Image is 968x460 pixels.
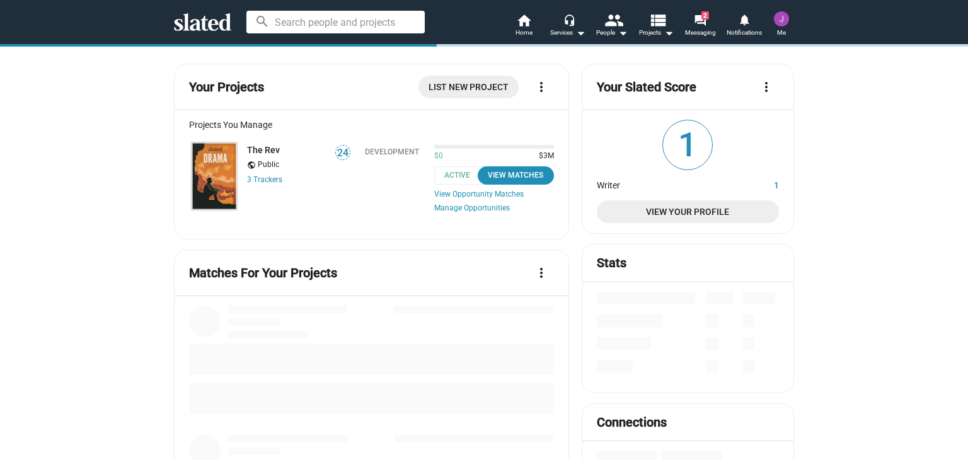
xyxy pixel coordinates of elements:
span: View Your Profile [607,200,769,223]
mat-icon: notifications [738,13,750,25]
button: View Matches [478,166,554,185]
mat-card-title: Matches For Your Projects [189,265,337,282]
mat-card-title: Your Slated Score [597,79,696,96]
mat-icon: arrow_drop_down [661,25,676,40]
img: Jeffrey Michael Rose [774,11,789,26]
span: 1 [663,120,712,170]
a: 3 Trackers [247,175,282,184]
span: 24 [336,147,350,159]
div: View Matches [485,169,546,182]
span: Me [777,25,786,40]
div: Services [550,25,585,40]
div: Development [365,147,419,156]
button: Services [546,13,590,40]
mat-icon: home [516,13,531,28]
button: Jeffrey Michael RoseMe [766,9,797,42]
a: Home [502,13,546,40]
a: View Your Profile [597,200,779,223]
mat-icon: more_vert [534,265,549,280]
mat-icon: people [604,11,623,29]
span: 2 [701,11,709,20]
mat-card-title: Your Projects [189,79,264,96]
img: The Rev [192,142,237,210]
dt: Writer [597,177,732,190]
a: The Rev [189,140,239,212]
span: Messaging [685,25,716,40]
div: Projects You Manage [189,120,554,130]
span: List New Project [429,76,509,98]
span: $0 [434,151,443,161]
a: View Opportunity Matches [434,190,554,198]
a: Notifications [722,13,766,40]
a: Manage Opportunities [434,204,554,214]
a: List New Project [418,76,519,98]
mat-icon: arrow_drop_down [573,25,588,40]
div: People [596,25,628,40]
span: Public [258,160,279,170]
mat-icon: more_vert [759,79,774,95]
mat-icon: arrow_drop_down [615,25,630,40]
mat-icon: more_vert [534,79,549,95]
mat-card-title: Stats [597,255,626,272]
mat-icon: headset_mic [563,14,575,25]
span: Projects [639,25,674,40]
span: s [279,175,282,184]
dd: 1 [732,177,779,190]
button: Projects [634,13,678,40]
a: 2Messaging [678,13,722,40]
mat-icon: forum [694,14,706,26]
button: People [590,13,634,40]
input: Search people and projects [246,11,425,33]
span: $3M [534,151,554,161]
span: Notifications [727,25,762,40]
span: Active [434,166,488,185]
span: Home [516,25,533,40]
a: The Rev [247,145,280,155]
mat-card-title: Connections [597,414,667,431]
mat-icon: view_list [648,11,667,29]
